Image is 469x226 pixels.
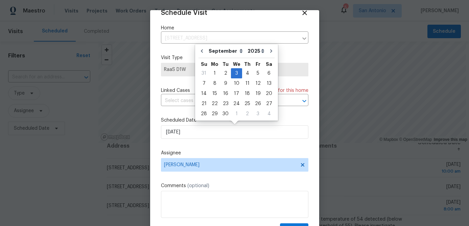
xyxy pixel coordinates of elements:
label: Home [161,25,308,31]
div: Sat Sep 20 2025 [263,89,275,99]
abbr: Sunday [201,62,207,67]
div: Wed Sep 17 2025 [231,89,242,99]
div: 30 [220,109,231,119]
input: Enter in an address [161,33,298,44]
div: 7 [198,79,209,88]
div: 6 [263,69,275,78]
div: 4 [242,69,253,78]
div: 31 [198,69,209,78]
div: Thu Oct 02 2025 [242,109,253,119]
div: 3 [253,109,263,119]
div: Thu Sep 04 2025 [242,68,253,78]
div: 9 [220,79,231,88]
div: Fri Sep 19 2025 [253,89,263,99]
div: 18 [242,89,253,98]
div: Tue Sep 30 2025 [220,109,231,119]
div: Wed Sep 10 2025 [231,78,242,89]
span: [PERSON_NAME] [164,162,297,168]
div: 23 [220,99,231,108]
abbr: Wednesday [233,62,240,67]
div: 10 [231,79,242,88]
div: Sun Sep 07 2025 [198,78,209,89]
div: 2 [242,109,253,119]
div: 5 [253,69,263,78]
div: Mon Sep 08 2025 [209,78,220,89]
div: Tue Sep 16 2025 [220,89,231,99]
span: (optional) [187,183,209,188]
div: Mon Sep 29 2025 [209,109,220,119]
div: 16 [220,89,231,98]
div: Sat Oct 04 2025 [263,109,275,119]
abbr: Saturday [266,62,272,67]
label: Scheduled Date [161,117,308,124]
div: Mon Sep 15 2025 [209,89,220,99]
div: Tue Sep 23 2025 [220,99,231,109]
abbr: Friday [256,62,260,67]
button: Go to next month [266,44,276,58]
div: 20 [263,89,275,98]
div: Thu Sep 25 2025 [242,99,253,109]
div: Sat Sep 06 2025 [263,68,275,78]
div: 25 [242,99,253,108]
div: 3 [231,69,242,78]
div: 21 [198,99,209,108]
div: 22 [209,99,220,108]
input: Select cases [161,96,289,106]
div: Sun Sep 14 2025 [198,89,209,99]
div: Fri Sep 05 2025 [253,68,263,78]
div: 28 [198,109,209,119]
div: 13 [263,79,275,88]
div: Mon Sep 01 2025 [209,68,220,78]
span: Close [301,9,308,17]
button: Open [300,96,309,106]
div: 17 [231,89,242,98]
div: Sun Aug 31 2025 [198,68,209,78]
div: 14 [198,89,209,98]
div: 29 [209,109,220,119]
label: Assignee [161,150,308,156]
div: 8 [209,79,220,88]
div: Sun Sep 21 2025 [198,99,209,109]
div: Wed Sep 03 2025 [231,68,242,78]
div: Tue Sep 09 2025 [220,78,231,89]
div: 24 [231,99,242,108]
div: Sun Sep 28 2025 [198,109,209,119]
abbr: Thursday [244,62,251,67]
div: Fri Oct 03 2025 [253,109,263,119]
div: 12 [253,79,263,88]
div: Fri Sep 12 2025 [253,78,263,89]
div: Sat Sep 27 2025 [263,99,275,109]
span: Linked Cases [161,87,190,94]
div: 26 [253,99,263,108]
div: Sat Sep 13 2025 [263,78,275,89]
label: Comments [161,182,308,189]
div: Mon Sep 22 2025 [209,99,220,109]
div: 1 [231,109,242,119]
div: Wed Oct 01 2025 [231,109,242,119]
abbr: Tuesday [222,62,229,67]
div: Tue Sep 02 2025 [220,68,231,78]
span: Schedule Visit [161,9,207,16]
div: 1 [209,69,220,78]
div: Wed Sep 24 2025 [231,99,242,109]
div: 19 [253,89,263,98]
div: 4 [263,109,275,119]
input: M/D/YYYY [161,125,308,139]
span: RaaS D1W [164,66,305,73]
div: 11 [242,79,253,88]
abbr: Monday [211,62,218,67]
div: Thu Sep 18 2025 [242,89,253,99]
div: 27 [263,99,275,108]
div: Fri Sep 26 2025 [253,99,263,109]
select: Year [246,46,266,56]
button: Go to previous month [197,44,207,58]
label: Visit Type [161,54,308,61]
div: Thu Sep 11 2025 [242,78,253,89]
div: 15 [209,89,220,98]
div: 2 [220,69,231,78]
select: Month [207,46,246,56]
